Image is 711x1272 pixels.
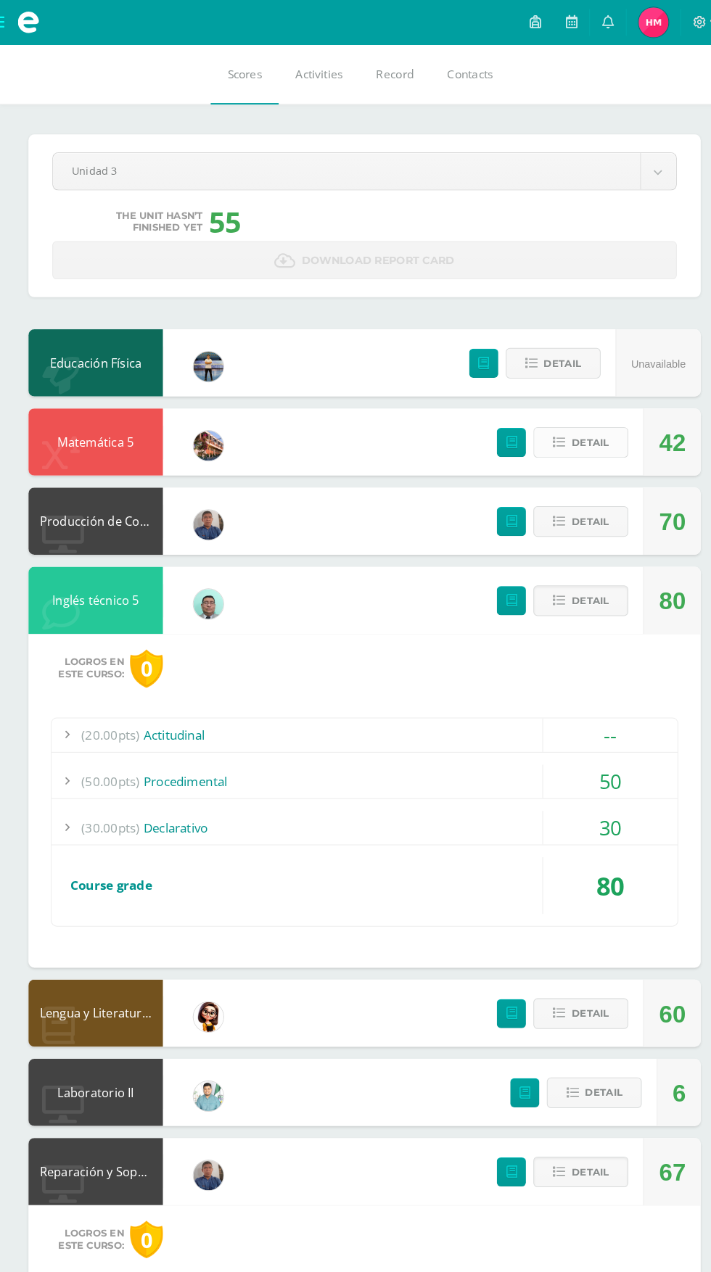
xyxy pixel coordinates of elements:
[519,569,612,598] button: Detail
[519,492,612,521] button: Detail
[29,1028,160,1094] div: Laboratorio II
[70,851,149,868] span: Course grade
[189,973,218,1002] img: cddb2fafc80e4a6e526b97ae3eca20ef.png
[641,551,667,616] div: 80
[556,971,593,998] span: Detail
[556,570,593,597] span: Detail
[570,1048,606,1075] span: Detail
[641,474,667,540] div: 70
[52,698,659,730] div: Actitudinal
[493,338,585,368] button: Detail
[29,1105,160,1170] div: Reparación y Soporte Técnico
[128,631,160,668] div: 0
[519,1123,612,1153] button: Detail
[436,65,480,80] span: Contacts
[654,1029,667,1094] div: 6
[206,44,272,102] a: Scores
[189,1127,218,1156] img: bf66807720f313c6207fc724d78fb4d0.png
[115,204,199,227] span: The unit hasn’t finished yet
[29,474,160,539] div: Producción de Contennidos Digitales
[189,418,218,447] img: 0a4f8d2552c82aaa76f7aefb013bc2ce.png
[29,320,160,385] div: Educación Física
[529,788,659,820] div: 30
[622,7,651,36] img: 083d8a0a7046cc2b39a6000da3559cd3.png
[81,698,137,730] span: (20.00pts)
[615,347,667,359] span: Unavailable
[519,970,612,999] button: Detail
[295,236,443,271] span: Download report card
[29,951,160,1017] div: Lengua y Literatura 5
[350,44,419,102] a: Record
[29,550,160,616] div: Inglés técnico 5
[529,698,659,730] div: --
[223,65,256,80] span: Scores
[530,339,566,366] span: Detail
[529,743,659,775] div: 50
[556,1125,593,1152] span: Detail
[556,493,593,520] span: Detail
[128,1186,160,1223] div: 0
[52,743,659,775] div: Procedimental
[419,44,496,102] a: Contacts
[289,65,334,80] span: Activities
[529,833,659,888] div: 80
[81,743,137,775] span: (50.00pts)
[205,197,237,234] div: 55
[189,1050,218,1079] img: 3bbeeb896b161c296f86561e735fa0fc.png
[272,44,350,102] a: Activities
[58,637,122,661] span: Logros en este curso:
[189,495,218,524] img: bf66807720f313c6207fc724d78fb4d0.png
[189,572,218,601] img: d4d564538211de5578f7ad7a2fdd564e.png
[519,415,612,445] button: Detail
[641,397,667,463] div: 42
[71,149,605,183] span: Unidad 3
[53,149,658,184] a: Unidad 3
[29,397,160,462] div: Matemática 5
[641,952,667,1017] div: 60
[367,65,403,80] span: Record
[533,1046,625,1076] button: Detail
[189,342,218,371] img: bde165c00b944de6c05dcae7d51e2fcc.png
[52,788,659,820] div: Declarativo
[58,1192,122,1215] span: Logros en este curso:
[81,788,137,820] span: (30.00pts)
[641,1106,667,1171] div: 67
[556,416,593,443] span: Detail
